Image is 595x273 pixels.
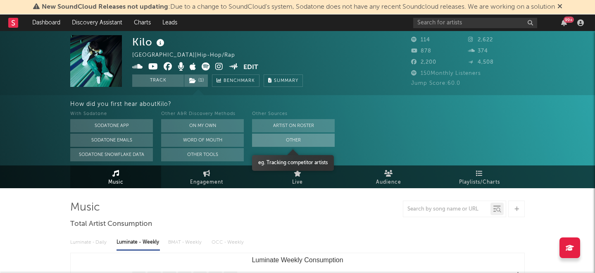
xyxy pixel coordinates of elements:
[264,74,303,87] button: Summary
[252,256,343,263] text: Luminate Weekly Consumption
[132,74,184,87] button: Track
[70,109,153,119] div: With Sodatone
[224,76,255,86] span: Benchmark
[468,48,488,54] span: 374
[70,134,153,147] button: Sodatone Emails
[292,177,303,187] span: Live
[252,165,343,188] a: Live
[190,177,223,187] span: Engagement
[411,81,460,86] span: Jump Score: 60.0
[376,177,401,187] span: Audience
[434,165,525,188] a: Playlists/Charts
[161,119,244,132] button: On My Own
[132,35,167,49] div: Kilo
[161,148,244,161] button: Other Tools
[42,4,168,10] span: New SoundCloud Releases not updating
[343,165,434,188] a: Audience
[184,74,208,87] button: (1)
[70,165,161,188] a: Music
[42,4,555,10] span: : Due to a change to SoundCloud's system, Sodatone does not have any recent Soundcloud releases. ...
[411,60,436,65] span: 2,200
[161,109,244,119] div: Other A&R Discovery Methods
[403,206,490,213] input: Search by song name or URL
[252,109,335,119] div: Other Sources
[108,177,124,187] span: Music
[70,99,595,109] div: How did you first hear about Kilo ?
[413,18,537,28] input: Search for artists
[252,119,335,132] button: Artist on Roster
[117,235,160,249] div: Luminate - Weekly
[70,148,153,161] button: Sodatone Snowflake Data
[252,134,335,147] button: Other
[468,37,493,43] span: 2,622
[561,19,567,26] button: 99+
[411,48,431,54] span: 878
[243,62,258,73] button: Edit
[411,71,481,76] span: 150 Monthly Listeners
[564,17,574,23] div: 99 +
[468,60,494,65] span: 4,508
[128,14,157,31] a: Charts
[132,50,245,60] div: [GEOGRAPHIC_DATA] | Hip-Hop/Rap
[411,37,430,43] span: 114
[157,14,183,31] a: Leads
[274,79,298,83] span: Summary
[459,177,500,187] span: Playlists/Charts
[66,14,128,31] a: Discovery Assistant
[212,74,259,87] a: Benchmark
[557,4,562,10] span: Dismiss
[70,119,153,132] button: Sodatone App
[26,14,66,31] a: Dashboard
[161,165,252,188] a: Engagement
[70,219,152,229] span: Total Artist Consumption
[184,74,208,87] span: ( 1 )
[161,134,244,147] button: Word Of Mouth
